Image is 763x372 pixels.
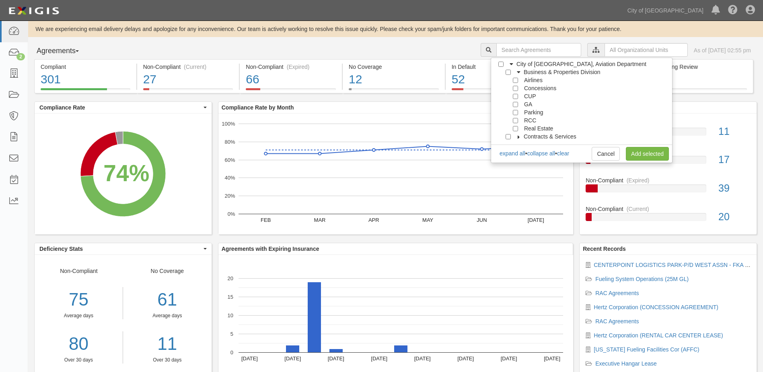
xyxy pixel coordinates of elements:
[314,217,325,223] text: MAR
[222,246,319,252] b: Agreements with Expiring Insurance
[580,176,757,184] div: Non-Compliant
[524,125,553,132] span: Real Estate
[129,331,206,357] a: 11
[594,304,718,310] a: Hertz Corporation (CONCESSION AGREEMENT)
[349,71,439,88] div: 12
[524,77,543,83] span: Airlines
[218,114,573,234] svg: A chart.
[349,63,439,71] div: No Coverage
[230,331,233,337] text: 5
[524,117,536,124] span: RCC
[35,287,123,312] div: 75
[712,153,757,167] div: 17
[544,355,560,362] text: [DATE]
[657,63,747,71] div: Pending Review
[129,287,206,312] div: 61
[137,88,239,95] a: Non-Compliant(Current)27
[477,217,487,223] text: JUN
[594,346,699,353] a: [US_STATE] Fueling Facilities Cor (AFFC)
[227,294,233,300] text: 15
[41,71,130,88] div: 301
[39,245,202,253] span: Deficiency Stats
[222,121,235,127] text: 100%
[524,85,556,91] span: Concessions
[499,149,569,157] div: • •
[328,355,344,362] text: [DATE]
[595,276,689,282] a: Fueling System Operations (25M GL)
[35,267,123,364] div: Non-Compliant
[524,69,601,75] span: Business & Properties Division
[452,63,542,71] div: In Default
[500,355,517,362] text: [DATE]
[712,124,757,139] div: 11
[586,176,751,205] a: Non-Compliant(Expired)39
[287,63,310,71] div: (Expired)
[34,43,95,59] button: Agreements
[246,63,336,71] div: Non-Compliant (Expired)
[35,102,212,113] button: Compliance Rate
[586,120,751,148] a: No Coverage11
[224,193,235,199] text: 20%
[368,217,379,223] text: APR
[694,46,751,54] div: As of [DATE] 02:55 pm
[527,150,555,157] a: collapse all
[28,25,763,33] div: We are experiencing email delivery delays and apologize for any inconvenience. Our team is active...
[227,275,233,281] text: 20
[651,88,753,95] a: Pending Review3
[557,150,569,157] a: clear
[129,357,206,364] div: Over 30 days
[422,217,434,223] text: MAY
[627,205,649,213] div: (Current)
[34,88,136,95] a: Compliant301
[500,150,525,157] a: expand all
[595,360,657,367] a: Executive Hangar Lease
[123,267,212,364] div: No Coverage
[230,349,233,355] text: 0
[6,4,62,18] img: logo-5460c22ac91f19d4615b14bd174203de0afe785f0fc80cf4dbbc73dc1793850b.png
[605,43,688,57] input: All Organizational Units
[35,312,123,319] div: Average days
[594,332,723,339] a: Hertz Corporation (RENTAL CAR CENTER LEASE)
[246,71,336,88] div: 66
[524,93,536,99] span: CUP
[35,114,212,234] svg: A chart.
[627,176,650,184] div: (Expired)
[227,312,233,318] text: 10
[224,139,235,145] text: 80%
[41,63,130,71] div: Compliant
[728,6,738,15] i: Help Center - Complianz
[583,246,626,252] b: Recent Records
[657,71,747,88] div: 3
[240,88,342,95] a: Non-Compliant(Expired)66
[496,43,581,57] input: Search Agreements
[35,331,123,357] a: 80
[524,101,532,107] span: GA
[586,148,751,176] a: In Default17
[452,71,542,88] div: 52
[712,210,757,224] div: 20
[457,355,474,362] text: [DATE]
[595,290,639,296] a: RAC Agreements
[595,318,639,324] a: RAC Agreements
[586,205,751,227] a: Non-Compliant(Current)20
[224,175,235,181] text: 40%
[712,181,757,196] div: 39
[241,355,258,362] text: [DATE]
[626,147,669,161] a: Add selected
[224,157,235,163] text: 60%
[516,61,646,67] span: City of [GEOGRAPHIC_DATA], Aviation Department
[143,63,233,71] div: Non-Compliant (Current)
[524,133,576,140] span: Contracts & Services
[528,217,544,223] text: [DATE]
[580,205,757,213] div: Non-Compliant
[129,312,206,319] div: Average days
[592,147,620,161] a: Cancel
[343,88,445,95] a: No Coverage12
[261,217,271,223] text: FEB
[16,53,25,60] div: 2
[284,355,301,362] text: [DATE]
